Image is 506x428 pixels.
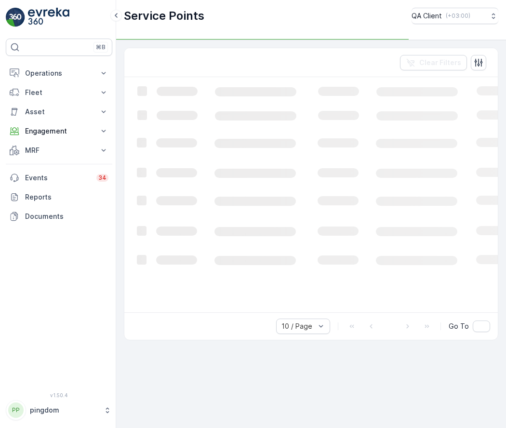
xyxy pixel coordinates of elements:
button: PPpingdom [6,400,112,420]
button: Engagement [6,121,112,141]
button: Clear Filters [400,55,467,70]
button: Operations [6,64,112,83]
p: Asset [25,107,93,117]
p: ⌘B [96,43,106,51]
p: QA Client [412,11,442,21]
a: Reports [6,187,112,207]
p: Service Points [124,8,204,24]
p: pingdom [30,405,99,415]
img: logo [6,8,25,27]
p: 34 [98,174,107,182]
p: Documents [25,212,108,221]
p: Engagement [25,126,93,136]
button: MRF [6,141,112,160]
p: Operations [25,68,93,78]
img: logo_light-DOdMpM7g.png [28,8,69,27]
p: Fleet [25,88,93,97]
button: Asset [6,102,112,121]
p: Events [25,173,91,183]
div: PP [8,402,24,418]
button: QA Client(+03:00) [412,8,498,24]
p: ( +03:00 ) [446,12,470,20]
span: v 1.50.4 [6,392,112,398]
a: Documents [6,207,112,226]
p: Clear Filters [419,58,461,67]
p: MRF [25,146,93,155]
a: Events34 [6,168,112,187]
button: Fleet [6,83,112,102]
span: Go To [449,321,469,331]
p: Reports [25,192,108,202]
